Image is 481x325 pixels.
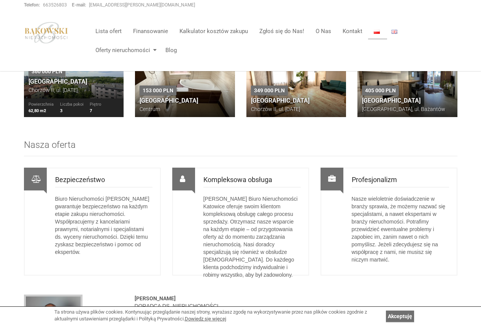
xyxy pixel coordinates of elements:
[55,176,152,188] h3: Bezpieczeństwo
[246,42,346,117] img: 2 pokoje, 60m2, antresola
[254,24,310,39] a: Zgłoś się do Nas!
[135,42,235,117] a: 2 pokoje, 39m2 Mieszkanie · Sprzedaż 153 000 PLN [GEOGRAPHIC_DATA] Centrum
[140,86,176,95] div: 153 000 PLN
[55,195,152,256] p: Biuro Nieruchomości [PERSON_NAME] gwarantuje bezpieczeństwo na każdym etapie zakupu nieruchomości...
[43,2,67,8] a: 663526803
[24,140,457,156] h2: Nasza oferta
[140,105,230,113] figure: Centrum
[251,97,342,104] h3: [GEOGRAPHIC_DATA]
[357,42,457,117] img: Zielona okolica, 2 pok, z ogródkiem
[60,101,89,108] header: Liczba pokoi
[357,42,457,117] a: Zielona okolica, 2 pok, z ogródkiem Mieszkanie · Sprzedaż 405 000 PLN [GEOGRAPHIC_DATA] [GEOGRAPH...
[24,22,69,44] img: logo
[24,42,124,117] a: 3 pokoje, 63m2, balkon, Amelung Mieszkanie · Sprzedaż 360 000 PLN [GEOGRAPHIC_DATA] Chorzów II, u...
[29,108,60,114] figure: 62,80 m2
[246,42,346,117] a: 2 pokoje, 60m2, antresola Mieszkanie · Sprzedaż 349 000 PLN [GEOGRAPHIC_DATA] Chorzów II, ul. [DATE]
[29,101,60,108] header: Powierzchnia
[90,24,127,39] a: Lista ofert
[135,42,235,117] img: 2 pokoje, 39m2
[60,108,89,114] figure: 3
[29,78,119,85] h3: [GEOGRAPHIC_DATA]
[160,43,177,58] a: Blog
[352,195,449,263] p: Nasze wieloletnie doświadczenie w branży sprawia, że możemy nazwać się specjalistami, a nawet eks...
[310,24,337,39] a: O Nas
[72,2,86,8] strong: E-mail:
[251,105,342,113] figure: Chorzów II, ul. [DATE]
[90,101,119,108] header: Piętro
[29,67,65,76] div: 360 000 PLN
[391,30,397,34] img: English
[90,108,119,114] figure: 7
[174,24,254,39] a: Kalkulator kosztów zakupu
[135,302,457,310] p: DORADCA DS. NIERUCHOMOŚCI
[24,2,40,8] strong: Telefon:
[135,295,176,301] b: [PERSON_NAME]
[362,86,399,95] div: 405 000 PLN
[89,2,195,8] a: [EMAIL_ADDRESS][PERSON_NAME][DOMAIN_NAME]
[185,316,226,322] a: Dowiedz się więcej
[362,105,453,113] figure: [GEOGRAPHIC_DATA], ul. Bażantów
[352,176,449,188] h3: Profesjonalizm
[362,97,453,104] h3: [GEOGRAPHIC_DATA]
[386,311,414,322] a: Akceptuję
[203,195,301,279] p: [PERSON_NAME] Biuro Nieruchomości Katowice oferuje swoim klientom kompleksową obsługę całego proc...
[337,24,368,39] a: Kontakt
[29,86,119,94] figure: Chorzów II, ul. [DATE]
[140,97,230,104] h3: [GEOGRAPHIC_DATA]
[90,43,160,58] a: Oferty nieruchomości
[127,24,174,39] a: Finansowanie
[54,309,382,323] div: Ta strona używa plików cookies. Kontynuując przeglądanie naszej strony, wyrażasz zgodę na wykorzy...
[374,30,380,34] img: Polski
[203,176,301,188] h3: Kompleksowa obsługa
[251,86,288,95] div: 349 000 PLN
